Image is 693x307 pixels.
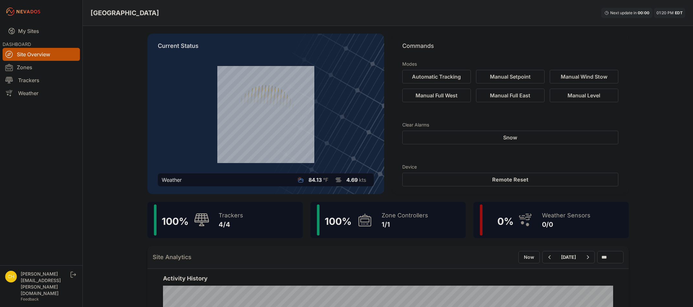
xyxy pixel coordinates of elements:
h3: Device [402,164,618,170]
button: Manual Full East [476,89,545,102]
span: 84.13 [309,177,322,183]
div: Weather Sensors [542,211,590,220]
span: 100 % [162,215,189,227]
button: Automatic Tracking [402,70,471,83]
img: Nevados [5,6,41,17]
div: Weather [162,176,182,184]
span: Next update in [610,10,637,15]
span: 0 % [497,215,514,227]
a: 0%Weather Sensors0/0 [473,202,629,238]
a: 100%Zone Controllers1/1 [310,202,466,238]
button: Remote Reset [402,173,618,186]
button: Now [518,251,540,263]
button: Manual Full West [402,89,471,102]
button: Snow [402,131,618,144]
span: 01:20 PM [656,10,674,15]
a: Trackers [3,74,80,87]
span: 4.69 [346,177,358,183]
div: 4/4 [219,220,243,229]
button: [DATE] [556,251,581,263]
div: Trackers [219,211,243,220]
div: 0/0 [542,220,590,229]
h3: [GEOGRAPHIC_DATA] [91,8,159,17]
div: [PERSON_NAME][EMAIL_ADDRESS][PERSON_NAME][DOMAIN_NAME] [21,271,69,297]
a: 100%Trackers4/4 [147,202,303,238]
h2: Site Analytics [153,253,191,262]
a: My Sites [3,23,80,39]
span: °F [323,177,328,183]
nav: Breadcrumb [91,5,159,21]
button: Manual Wind Stow [550,70,618,83]
p: Commands [402,41,618,56]
a: Zones [3,61,80,74]
div: 1/1 [382,220,428,229]
div: 00 : 00 [638,10,649,16]
img: chris.young@nevados.solar [5,271,17,282]
span: kts [359,177,366,183]
a: Feedback [21,297,39,302]
button: Manual Setpoint [476,70,545,83]
div: Zone Controllers [382,211,428,220]
a: Weather [3,87,80,100]
span: EDT [675,10,683,15]
h2: Activity History [163,274,613,283]
button: Manual Level [550,89,618,102]
a: Site Overview [3,48,80,61]
p: Current Status [158,41,374,56]
h3: Clear Alarms [402,122,618,128]
span: DASHBOARD [3,41,31,47]
h3: Modes [402,61,417,67]
span: 100 % [325,215,352,227]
